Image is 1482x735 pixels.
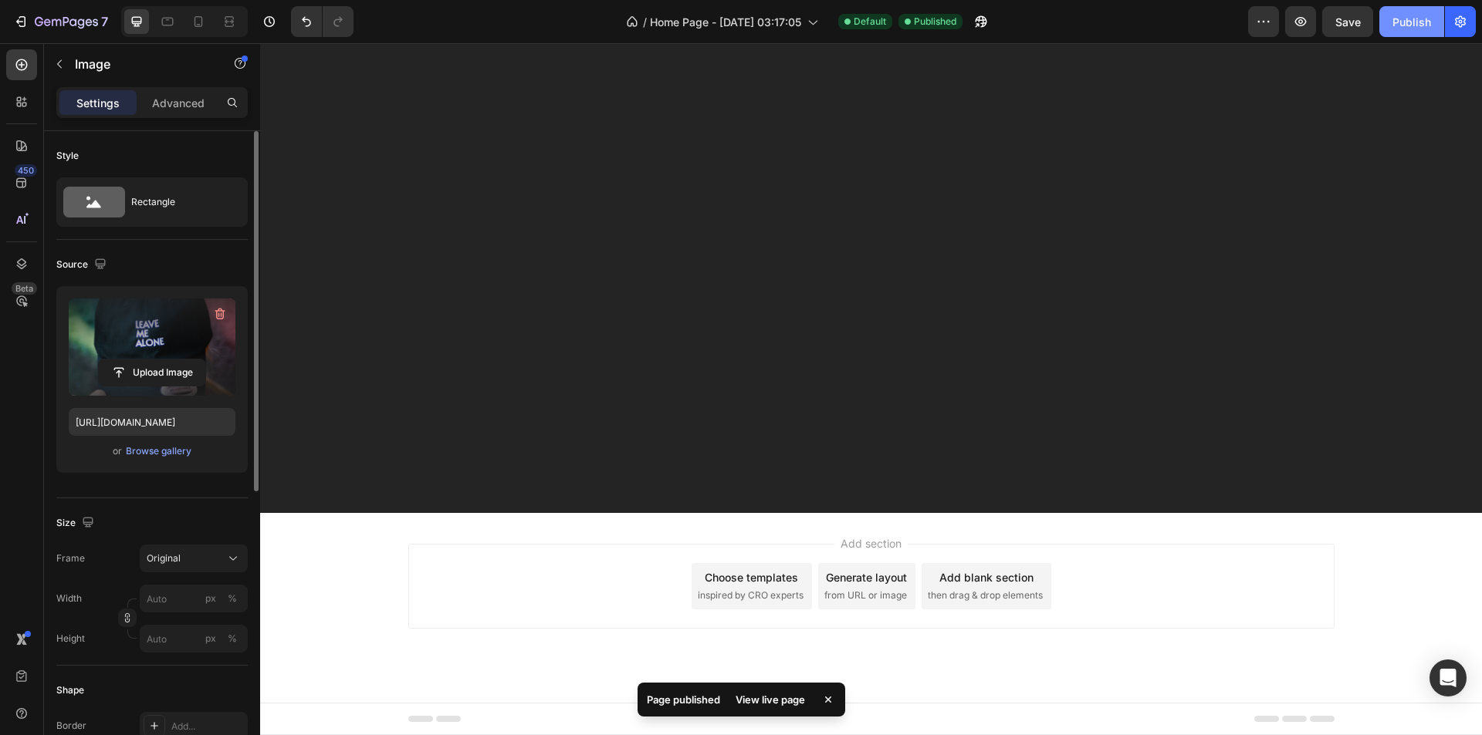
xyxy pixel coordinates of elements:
[140,585,248,612] input: px%
[1430,659,1467,696] div: Open Intercom Messenger
[223,629,242,648] button: px
[56,719,86,733] div: Border
[1335,15,1361,29] span: Save
[650,14,801,30] span: Home Page - [DATE] 03:17:05
[56,551,85,565] label: Frame
[76,95,120,111] p: Settings
[679,526,773,542] div: Add blank section
[56,149,79,163] div: Style
[1379,6,1444,37] button: Publish
[647,692,720,707] p: Page published
[438,545,543,559] span: inspired by CRO experts
[171,720,244,733] div: Add...
[15,164,37,177] div: 450
[205,632,216,646] div: px
[726,689,814,710] div: View live page
[260,43,1482,735] iframe: Design area
[56,632,85,646] label: Height
[914,15,956,29] span: Published
[140,545,248,572] button: Original
[445,526,538,542] div: Choose templates
[566,526,647,542] div: Generate layout
[56,255,110,275] div: Source
[228,592,237,605] div: %
[152,95,205,111] p: Advanced
[125,443,192,459] button: Browse gallery
[201,589,220,608] button: %
[668,545,783,559] span: then drag & drop elements
[126,444,191,458] div: Browse gallery
[574,492,648,508] span: Add section
[291,6,354,37] div: Undo/Redo
[131,184,225,220] div: Rectangle
[56,683,84,697] div: Shape
[12,282,37,295] div: Beta
[56,513,97,534] div: Size
[6,6,115,37] button: 7
[98,359,206,386] button: Upload Image
[205,592,216,605] div: px
[140,625,248,652] input: px%
[113,442,122,460] span: or
[1322,6,1373,37] button: Save
[69,408,235,436] input: https://example.com/image.jpg
[147,551,181,565] span: Original
[201,629,220,648] button: %
[56,592,82,605] label: Width
[75,55,206,73] p: Image
[101,12,108,31] p: 7
[228,632,237,646] div: %
[643,14,647,30] span: /
[1392,14,1431,30] div: Publish
[223,589,242,608] button: px
[564,545,647,559] span: from URL or image
[854,15,886,29] span: Default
